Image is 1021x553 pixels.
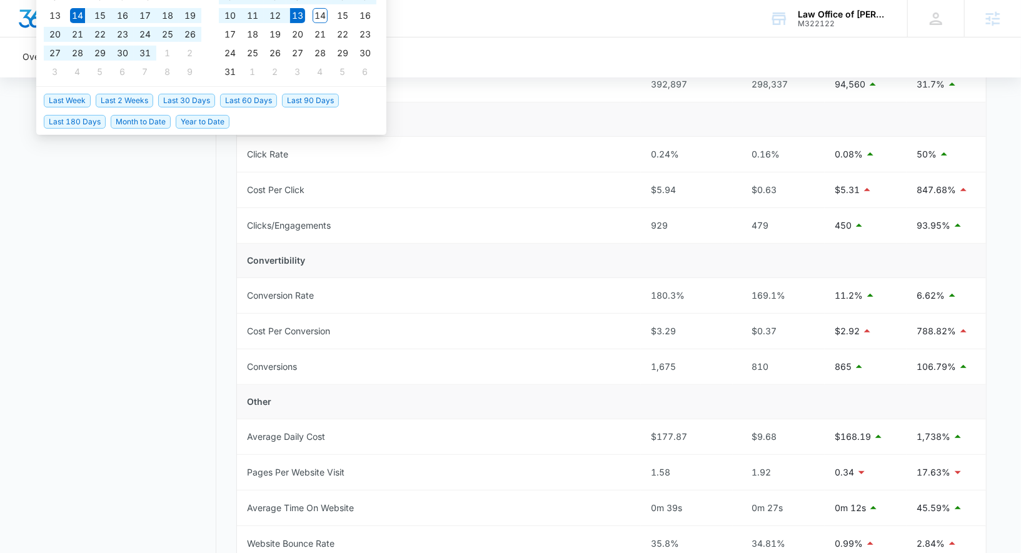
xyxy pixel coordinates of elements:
[358,8,373,23] div: 16
[158,94,215,107] span: Last 30 Days
[138,8,153,23] div: 17
[335,8,350,23] div: 15
[309,25,331,44] td: 2025-08-21
[93,27,108,42] div: 22
[247,289,314,302] div: Conversion Rate
[743,183,815,197] div: $0.63
[66,44,89,62] td: 2025-07-28
[44,115,106,129] span: Last 180 Days
[917,501,950,515] p: 45.59%
[111,25,134,44] td: 2025-07-23
[331,62,354,81] td: 2025-09-05
[66,62,89,81] td: 2025-08-04
[264,25,286,44] td: 2025-08-19
[743,219,815,232] div: 479
[160,64,175,79] div: 8
[743,360,815,374] div: 810
[743,537,815,551] div: 34.81%
[917,183,956,197] p: 847.68%
[651,501,723,515] div: 0m 39s
[264,6,286,25] td: 2025-08-12
[223,27,238,42] div: 17
[160,8,175,23] div: 18
[223,64,238,79] div: 31
[917,466,950,479] p: 17.63%
[66,25,89,44] td: 2025-07-21
[111,44,134,62] td: 2025-07-30
[156,6,179,25] td: 2025-07-18
[219,44,241,62] td: 2025-08-24
[743,324,815,338] div: $0.37
[651,360,723,374] div: 1,675
[66,6,89,25] td: 2025-07-14
[179,6,201,25] td: 2025-07-19
[111,115,171,129] span: Month to Date
[156,44,179,62] td: 2025-08-01
[313,27,328,42] div: 21
[179,62,201,81] td: 2025-08-09
[917,430,950,444] p: 1,738%
[247,430,325,444] div: Average Daily Cost
[354,25,376,44] td: 2025-08-23
[111,6,134,25] td: 2025-07-16
[917,77,945,91] p: 31.7%
[354,62,376,81] td: 2025-09-06
[354,44,376,62] td: 2025-08-30
[917,147,937,161] p: 50%
[247,360,297,374] div: Conversions
[743,430,815,444] div: $9.68
[134,25,156,44] td: 2025-07-24
[93,8,108,23] div: 15
[835,466,854,479] p: 0.34
[44,94,91,107] span: Last Week
[335,27,350,42] div: 22
[245,8,260,23] div: 11
[134,44,156,62] td: 2025-07-31
[354,6,376,25] td: 2025-08-16
[286,6,309,25] td: 2025-08-13
[290,27,305,42] div: 20
[835,289,863,302] p: 11.2%
[223,8,238,23] div: 10
[48,27,63,42] div: 20
[241,25,264,44] td: 2025-08-18
[134,6,156,25] td: 2025-07-17
[268,46,283,61] div: 26
[220,94,277,107] span: Last 60 Days
[358,46,373,61] div: 30
[115,8,130,23] div: 16
[219,6,241,25] td: 2025-08-10
[247,183,304,197] div: Cost Per Click
[160,27,175,42] div: 25
[138,27,153,42] div: 24
[290,46,305,61] div: 27
[138,46,153,61] div: 31
[651,219,723,232] div: 929
[835,537,863,551] p: 0.99%
[651,147,723,161] div: 0.24%
[247,324,330,338] div: Cost Per Conversion
[44,6,66,25] td: 2025-07-13
[156,62,179,81] td: 2025-08-08
[651,537,723,551] div: 35.8%
[917,324,956,338] p: 788.82%
[70,27,85,42] div: 21
[835,77,865,91] p: 94,560
[268,64,283,79] div: 2
[44,25,66,44] td: 2025-07-20
[331,25,354,44] td: 2025-08-22
[358,64,373,79] div: 6
[44,44,66,62] td: 2025-07-27
[651,466,723,479] div: 1.58
[313,46,328,61] div: 28
[798,19,889,28] div: account id
[286,25,309,44] td: 2025-08-20
[335,64,350,79] div: 5
[651,77,723,91] div: 392,897
[835,360,852,374] p: 865
[290,64,305,79] div: 3
[111,62,134,81] td: 2025-08-06
[134,62,156,81] td: 2025-08-07
[247,147,288,161] div: Click Rate
[835,501,866,515] p: 0m 12s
